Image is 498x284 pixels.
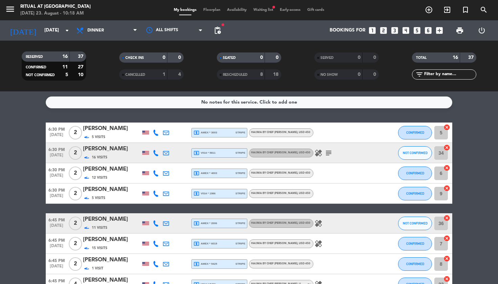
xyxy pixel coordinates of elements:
[251,222,310,224] span: HAŌMA by Chef [PERSON_NAME]
[223,73,248,77] span: RESCHEDULED
[26,66,46,69] span: CONFIRMED
[78,65,85,69] strong: 27
[443,276,450,282] i: cancel
[83,185,141,194] div: [PERSON_NAME]
[26,55,43,59] span: RESERVED
[480,6,488,14] i: search
[125,73,145,77] span: CANCELLED
[260,72,263,77] strong: 8
[251,172,310,174] span: HAŌMA by Chef [PERSON_NAME]
[456,26,464,35] span: print
[443,165,450,171] i: cancel
[193,261,200,267] i: local_atm
[235,241,245,246] span: stripe
[62,65,68,69] strong: 11
[5,4,15,14] i: menu
[443,144,450,151] i: cancel
[84,135,89,139] img: preferred-active.png
[471,20,493,41] div: LOG OUT
[297,131,310,134] span: , USD 450
[46,244,67,252] span: [DATE]
[83,145,141,153] div: [PERSON_NAME]
[416,56,427,60] span: TOTAL
[84,246,89,250] img: preferred-active.png
[272,5,276,9] span: fiber_manual_record
[297,192,310,195] span: , USD 450
[193,261,217,267] span: amex * 5425
[46,264,67,272] span: [DATE]
[398,167,432,180] button: CONFIRMED
[83,215,141,224] div: [PERSON_NAME]
[297,262,310,265] span: , USD 450
[193,170,200,176] i: local_atm
[379,26,388,35] i: looks_two
[92,245,107,251] span: 15 Visits
[26,73,55,77] span: NOT CONFIRMED
[398,257,432,271] button: CONFIRMED
[46,153,67,161] span: [DATE]
[46,223,67,231] span: [DATE]
[46,256,67,264] span: 6:45 PM
[178,72,182,77] strong: 4
[92,195,105,201] span: 5 Visits
[46,186,67,194] span: 6:30 PM
[84,225,89,230] img: preferred-active.png
[193,241,217,247] span: amex * 6019
[69,167,82,180] span: 2
[213,26,222,35] span: pending_actions
[235,171,245,175] span: stripe
[276,8,304,12] span: Early-access
[193,150,200,156] i: local_atm
[69,146,82,160] span: 2
[83,235,141,244] div: [PERSON_NAME]
[320,73,338,77] span: NO SHOW
[276,55,280,60] strong: 0
[193,220,217,226] span: amex * 2006
[368,26,377,35] i: looks_one
[297,242,310,245] span: , USD 450
[330,28,366,33] span: Bookings for
[468,55,475,60] strong: 37
[193,130,200,136] i: local_atm
[193,220,200,226] i: local_atm
[406,242,424,245] span: CONFIRMED
[443,124,450,131] i: cancel
[20,10,91,17] div: [DATE] 23. August - 10:18 AM
[297,172,310,174] span: , USD 450
[314,219,323,227] i: healing
[69,237,82,250] span: 2
[358,55,360,60] strong: 0
[406,192,424,195] span: CONFIRMED
[235,151,245,155] span: stripe
[46,173,67,181] span: [DATE]
[46,145,67,153] span: 6:30 PM
[69,187,82,200] span: 2
[5,4,15,17] button: menu
[62,54,68,59] strong: 16
[5,23,41,38] i: [DATE]
[69,217,82,230] span: 2
[461,6,470,14] i: turned_in_not
[413,26,421,35] i: looks_5
[83,124,141,133] div: [PERSON_NAME]
[251,242,310,245] span: HAŌMA by Chef [PERSON_NAME]
[223,56,236,60] span: SEATED
[373,72,377,77] strong: 0
[193,130,217,136] span: amex * 3003
[92,225,107,231] span: 11 Visits
[443,6,451,14] i: exit_to_app
[46,194,67,201] span: [DATE]
[401,26,410,35] i: looks_4
[69,126,82,139] span: 2
[163,72,165,77] strong: 1
[415,70,423,79] i: filter_list
[373,55,377,60] strong: 0
[235,221,245,225] span: stripe
[403,151,428,155] span: NOT CONFIRMED
[320,56,334,60] span: SERVED
[193,150,215,156] span: visa * 5811
[84,196,89,200] img: preferred-active.png
[200,8,224,12] span: Floorplan
[260,55,263,60] strong: 0
[235,191,245,196] span: stripe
